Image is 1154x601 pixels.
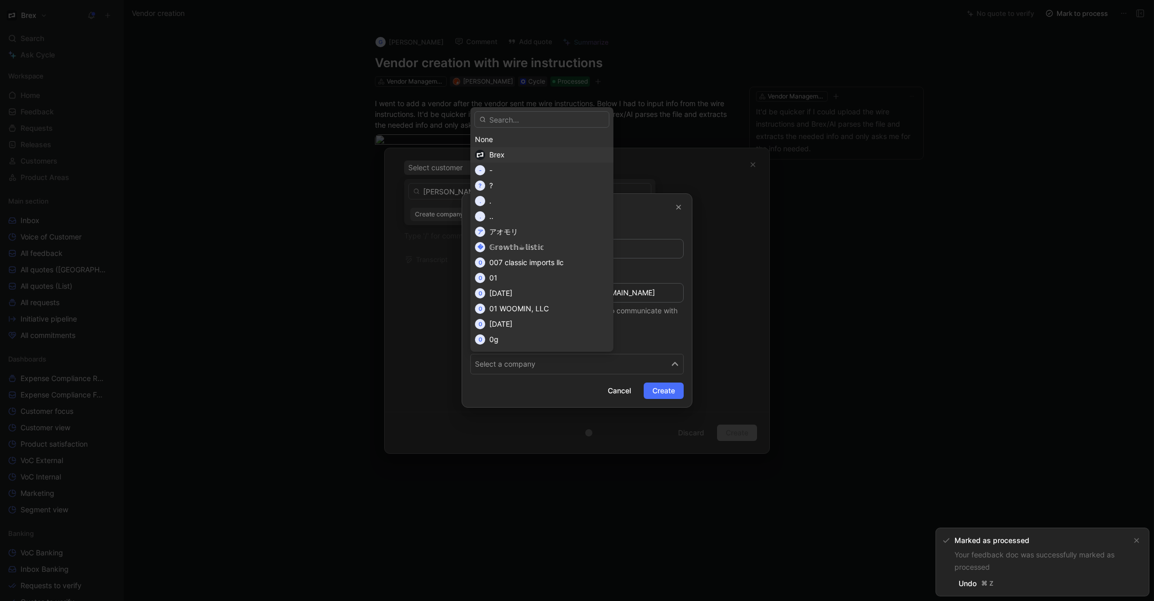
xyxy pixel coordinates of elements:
[475,133,609,146] div: None
[474,111,609,128] input: Search...
[489,319,512,328] span: [DATE]
[475,257,485,268] div: 0
[489,335,499,344] span: 0g
[489,212,493,221] span: ..
[475,165,485,175] div: -
[475,273,485,283] div: 0
[489,258,564,267] span: 007 classic imports llc
[475,242,485,252] div: �
[475,211,485,222] div: .
[475,304,485,314] div: 0
[954,550,1115,571] span: Your feedback doc was successfully marked as processed
[489,166,492,174] span: -
[489,196,491,205] span: .
[959,577,977,590] span: Undo
[475,181,485,191] div: ?
[475,334,485,345] div: 0
[954,534,1126,547] div: Marked as processed
[981,578,988,589] div: ⌘
[954,577,999,590] button: Undo⌘Z
[489,181,493,190] span: ?
[988,578,995,589] div: Z
[475,288,485,298] div: 0
[489,227,518,236] span: アオモリ
[475,227,485,237] div: ア
[475,319,485,329] div: 0
[489,243,544,251] span: 𝔾𝕣𝕠𝕨𝕥𝕙☕︎𝕝𝕚𝕤𝕥𝕚𝕔
[489,289,512,297] span: [DATE]
[475,196,485,206] div: .
[475,150,485,160] img: logo
[489,273,498,282] span: 01
[489,150,505,159] span: Brex
[489,304,549,313] span: 01 WOOMIN, LLC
